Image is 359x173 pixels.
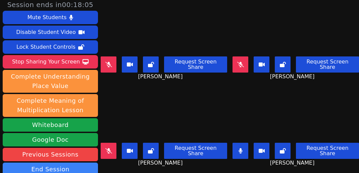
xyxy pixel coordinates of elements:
button: Disable Student Video [3,26,98,39]
span: [PERSON_NAME] [270,159,316,167]
span: [PERSON_NAME] [138,159,185,167]
div: Lock Student Controls [16,42,75,52]
button: Request Screen Share [164,143,227,159]
button: Whiteboard [3,118,98,132]
button: Complete Meaning of Multiplication Lesson [3,94,98,117]
button: Request Screen Share [296,56,359,73]
div: Disable Student Video [16,27,75,38]
span: [PERSON_NAME] [138,73,185,81]
div: Stop Sharing Your Screen [12,56,80,67]
button: Mute Students [3,11,98,24]
a: Previous Sessions [3,148,98,161]
button: Complete Understanding Place Value [3,70,98,93]
span: [PERSON_NAME] [270,73,316,81]
div: Mute Students [28,12,66,23]
button: Request Screen Share [296,143,359,159]
button: Request Screen Share [164,56,227,73]
button: Lock Student Controls [3,40,98,54]
button: Stop Sharing Your Screen [3,55,98,69]
time: 00:18:05 [62,1,94,9]
a: Google Doc [3,133,98,146]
